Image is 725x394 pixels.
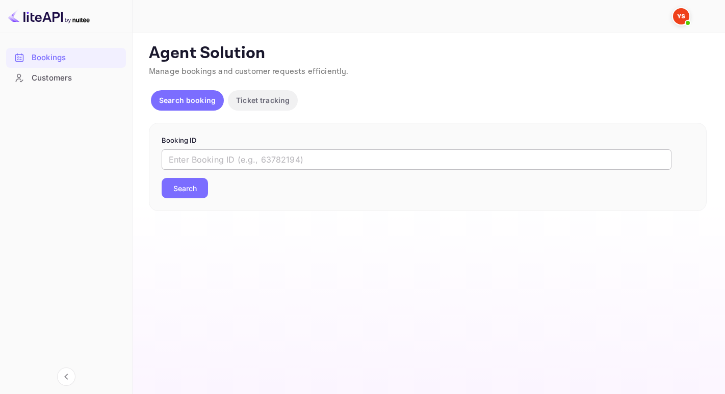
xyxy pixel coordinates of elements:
img: LiteAPI logo [8,8,90,24]
div: Bookings [32,52,121,64]
p: Agent Solution [149,43,707,64]
div: Bookings [6,48,126,68]
button: Collapse navigation [57,367,75,386]
p: Booking ID [162,136,694,146]
a: Bookings [6,48,126,67]
a: Customers [6,68,126,87]
p: Search booking [159,95,216,106]
div: Customers [32,72,121,84]
img: Yandex Support [673,8,689,24]
p: Ticket tracking [236,95,290,106]
button: Search [162,178,208,198]
span: Manage bookings and customer requests efficiently. [149,66,349,77]
div: Customers [6,68,126,88]
input: Enter Booking ID (e.g., 63782194) [162,149,671,170]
